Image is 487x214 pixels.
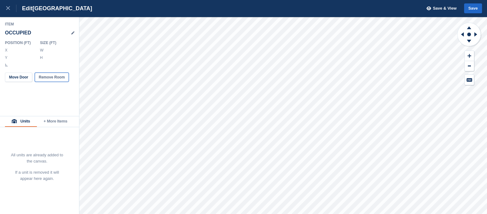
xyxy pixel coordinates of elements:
[465,75,474,85] button: Keyboard Shortcuts
[5,27,74,38] div: OCCUPIED
[5,55,8,60] label: Y
[35,73,69,82] button: Remove Room
[40,40,67,45] div: Size ( FT )
[465,51,474,61] button: Zoom In
[465,61,474,71] button: Zoom Out
[37,116,74,127] button: + More Items
[5,73,32,82] button: Move Door
[433,5,456,11] span: Save & View
[5,22,74,27] div: Item
[423,3,457,14] button: Save & View
[464,3,482,14] button: Save
[40,55,43,60] label: H
[11,169,64,182] p: If a unit is removed it will appear here again.
[11,152,64,164] p: All units are already added to the canvas.
[5,40,35,45] div: Position ( FT )
[5,48,8,53] label: X
[16,5,92,12] div: Edit [GEOGRAPHIC_DATA]
[5,64,8,66] img: angle-icn.0ed2eb85.svg
[40,48,43,53] label: W
[5,116,37,127] button: Units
